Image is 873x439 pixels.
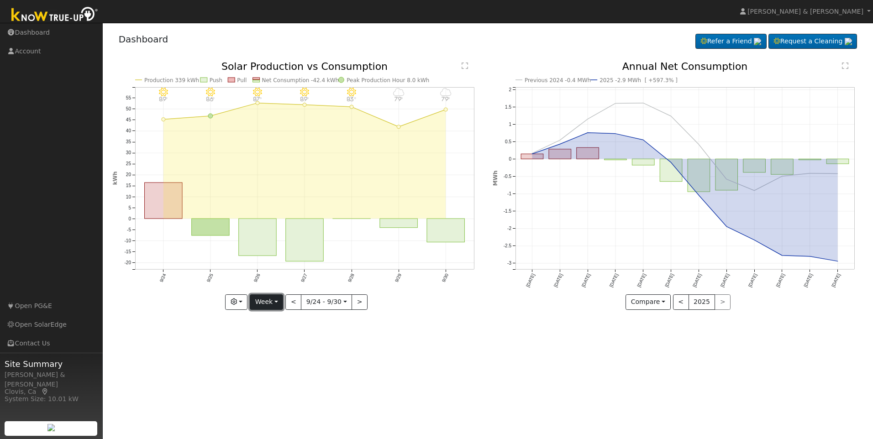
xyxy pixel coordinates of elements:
text: [DATE] [831,273,841,288]
text: [DATE] [636,273,647,288]
text: [DATE] [664,273,674,288]
text: -20 [124,260,131,265]
text:  [842,62,848,69]
text: [DATE] [581,273,591,288]
text: 9/26 [252,273,261,283]
div: Clovis, Ca [5,387,98,397]
circle: onclick="" [669,115,673,118]
rect: onclick="" [632,159,655,166]
circle: onclick="" [558,142,562,146]
text: 9/24 [158,273,167,283]
circle: onclick="" [697,193,701,197]
text: -5 [127,227,131,232]
img: retrieve [845,38,852,45]
text: 0.5 [505,139,511,144]
i: 9/27 - Clear [300,88,309,97]
rect: onclick="" [605,159,627,160]
text: 25 [126,162,131,167]
rect: onclick="" [380,219,417,228]
text: 9/27 [300,273,308,283]
button: 2025 [689,294,715,310]
text: 30 [126,151,131,156]
rect: onclick="" [238,219,276,256]
div: System Size: 10.01 kW [5,394,98,404]
p: 87° [249,97,265,102]
button: Compare [626,294,671,310]
circle: onclick="" [725,225,729,229]
circle: onclick="" [531,152,534,156]
rect: onclick="" [549,149,571,159]
circle: onclick="" [697,143,701,146]
text: Solar Production vs Consumption [221,61,388,72]
text: -0.5 [504,174,512,179]
text: 9/29 [394,273,402,283]
a: Request a Cleaning [768,34,857,49]
text: [DATE] [720,273,730,288]
circle: onclick="" [531,152,534,155]
circle: onclick="" [256,101,259,105]
text: Production 339 kWh [144,77,199,84]
i: 9/26 - Clear [253,88,262,97]
rect: onclick="" [577,148,599,159]
rect: onclick="" [688,159,710,192]
rect: onclick="" [799,159,821,160]
text: 9/25 [205,273,214,283]
button: < [673,294,689,310]
text: 1.5 [505,105,511,110]
span: Site Summary [5,358,98,370]
rect: onclick="" [521,154,543,159]
text: 35 [126,139,131,144]
text: 50 [126,106,131,111]
rect: onclick="" [827,159,849,164]
circle: onclick="" [614,102,617,105]
rect: onclick="" [715,159,738,191]
text: 0 [128,216,131,221]
text: 9/28 [347,273,355,283]
circle: onclick="" [614,132,617,136]
text: Annual Net Consumption [622,61,748,72]
circle: onclick="" [444,108,447,111]
circle: onclick="" [669,161,673,164]
circle: onclick="" [642,138,645,142]
circle: onclick="" [836,260,840,263]
rect: onclick="" [191,219,229,235]
text: Net Consumption -42.4 kWh [262,77,339,84]
img: retrieve [47,424,55,431]
circle: onclick="" [752,238,756,242]
circle: onclick="" [586,131,589,135]
text: 2 [509,87,511,92]
a: Dashboard [119,34,168,45]
text: 45 [126,117,131,122]
text: -2.5 [504,243,512,248]
circle: onclick="" [350,105,353,109]
i: 9/25 - Clear [206,88,215,97]
text: 40 [126,128,131,133]
p: 89° [296,97,312,102]
text: 9/30 [441,273,449,283]
circle: onclick="" [780,254,784,257]
text: -15 [124,249,131,254]
rect: onclick="" [144,183,182,219]
rect: onclick="" [427,219,464,242]
text: kWh [112,172,118,185]
button: 9/24 - 9/30 [301,294,352,310]
circle: onclick="" [836,172,840,176]
text: Previous 2024 -0.4 MWh [525,77,591,84]
p: 79° [438,97,454,102]
text: 20 [126,172,131,178]
circle: onclick="" [558,138,562,142]
p: 89° [155,97,171,102]
i: 9/28 - Clear [347,88,356,97]
circle: onclick="" [752,189,756,193]
button: < [285,294,301,310]
text: -10 [124,238,131,243]
circle: onclick="" [808,255,812,258]
text: MWh [492,171,499,186]
p: 86° [202,97,218,102]
text: -3 [507,261,511,266]
circle: onclick="" [780,174,784,178]
rect: onclick="" [771,159,794,175]
button: > [352,294,368,310]
text: -1.5 [504,209,512,214]
text: [DATE] [775,273,786,288]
